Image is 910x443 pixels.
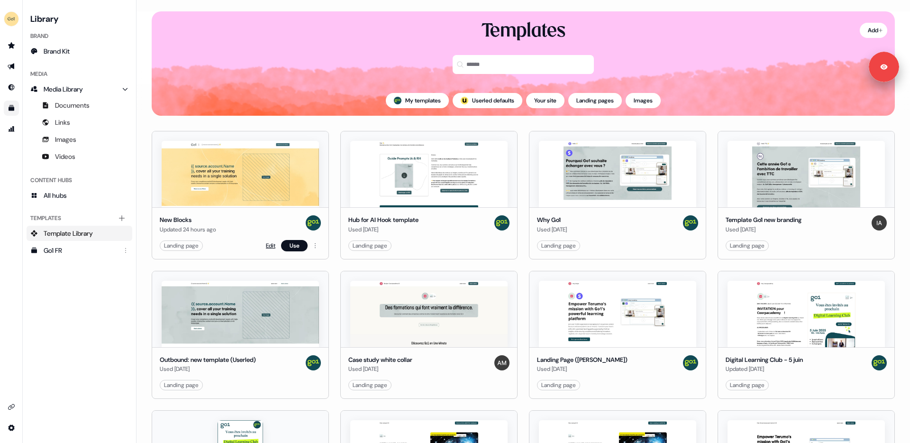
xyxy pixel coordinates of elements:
span: Videos [55,152,75,161]
a: Videos [27,149,132,164]
a: Go to outbound experience [4,59,19,74]
img: userled logo [461,97,468,104]
a: Images [27,132,132,147]
img: Template Go1 new branding [728,141,885,207]
button: Add [860,23,887,38]
a: Go to attribution [4,121,19,137]
button: Digital Learning Club - 5 juinDigital Learning Club - 5 juinUpdated [DATE]AntoineLanding page [718,271,895,399]
div: Landing page [541,380,576,390]
span: Documents [55,101,90,110]
a: Documents [27,98,132,113]
div: Go1 FR [44,246,117,255]
button: My templates [386,93,449,108]
a: Go1 FR [27,243,132,258]
div: ; [461,97,468,104]
div: Used [DATE] [160,364,256,374]
a: Media Library [27,82,132,97]
div: Used [DATE] [348,225,419,234]
img: Case study white collar [350,281,508,347]
a: Go to Inbound [4,80,19,95]
div: Used [DATE] [726,225,801,234]
div: Media [27,66,132,82]
span: Links [55,118,70,127]
div: Landing page [353,241,387,250]
img: Antoine [494,215,510,231]
div: Content Hubs [27,173,132,188]
div: Used [DATE] [537,225,567,234]
div: Landing page [164,241,199,250]
div: New Blocks [160,215,216,225]
button: New BlocksNew BlocksUpdated 24 hours agoAntoineLanding pageEditUse [152,131,329,259]
img: Antoine [306,215,321,231]
img: alexandre [494,355,510,370]
button: Why Go1Why Go1Used [DATE]AntoineLanding page [529,131,706,259]
img: Landing Page (ryan) [539,281,696,347]
div: Landing page [353,380,387,390]
img: Digital Learning Club - 5 juin [728,281,885,347]
a: All hubs [27,188,132,203]
a: Links [27,115,132,130]
img: Ilan [872,215,887,231]
div: Brand [27,28,132,44]
div: Landing page [730,241,764,250]
button: Hub for AI Hook templateHub for AI Hook templateUsed [DATE]AntoineLanding page [340,131,518,259]
div: Landing page [541,241,576,250]
div: Landing page [164,380,199,390]
button: Landing Page (ryan)Landing Page ([PERSON_NAME])Used [DATE]AntoineLanding page [529,271,706,399]
img: Antoine [394,97,401,104]
h3: Library [27,11,132,25]
a: Edit [266,241,275,250]
img: Hub for AI Hook template [350,141,508,207]
button: Template Go1 new brandingTemplate Go1 new brandingUsed [DATE]IlanLanding page [718,131,895,259]
button: Use [281,240,308,251]
button: Outbound: new template (Userled)Outbound: new template (Userled)Used [DATE]AntoineLanding page [152,271,329,399]
span: Brand Kit [44,46,70,56]
div: Why Go1 [537,215,567,225]
div: Outbound: new template (Userled) [160,355,256,365]
div: Templates [27,211,132,226]
div: Templates [482,19,565,44]
a: Go to templates [4,101,19,116]
img: New Blocks [162,141,319,207]
div: Landing Page ([PERSON_NAME]) [537,355,628,365]
button: Your site [526,93,564,108]
button: Images [626,93,661,108]
span: Media Library [44,84,83,94]
span: All hubs [44,191,67,200]
div: Landing page [730,380,764,390]
span: Images [55,135,76,144]
div: Digital Learning Club - 5 juin [726,355,803,365]
a: Go to integrations [4,399,19,415]
span: Template Library [44,229,93,238]
a: Brand Kit [27,44,132,59]
img: Antoine [872,355,887,370]
img: Antoine [683,355,698,370]
a: Template Library [27,226,132,241]
img: Why Go1 [539,141,696,207]
img: Outbound: new template (Userled) [162,281,319,347]
a: Go to prospects [4,38,19,53]
div: Hub for AI Hook template [348,215,419,225]
div: Used [DATE] [348,364,412,374]
img: Antoine [306,355,321,370]
div: Updated 24 hours ago [160,225,216,234]
div: Case study white collar [348,355,412,365]
a: Go to integrations [4,420,19,435]
button: userled logo;Userled defaults [453,93,522,108]
div: Used [DATE] [537,364,628,374]
div: Template Go1 new branding [726,215,801,225]
img: Antoine [683,215,698,231]
div: Updated [DATE] [726,364,803,374]
button: Landing pages [568,93,622,108]
button: Case study white collarCase study white collarUsed [DATE]alexandreLanding page [340,271,518,399]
